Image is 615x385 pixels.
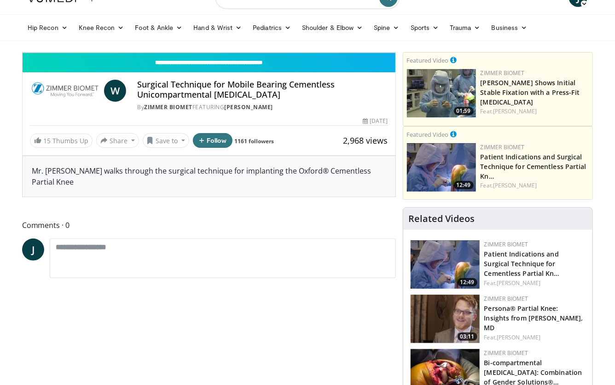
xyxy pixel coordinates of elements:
a: Patient Indications and Surgical Technique for Cementless Partial Kn… [484,250,560,278]
div: Feat. [481,107,589,116]
a: Hand & Wrist [188,18,247,37]
span: 03:11 [458,332,477,341]
a: Zimmer Biomet [481,69,525,77]
a: Business [486,18,533,37]
a: Sports [405,18,445,37]
small: Featured Video [407,130,449,139]
div: By FEATURING [137,103,388,111]
img: 6bc46ad6-b634-4876-a934-24d4e08d5fac.150x105_q85_crop-smart_upscale.jpg [407,69,476,117]
a: Zimmer Biomet [481,143,525,151]
h4: Related Videos [409,213,475,224]
span: 01:59 [454,107,474,115]
a: [PERSON_NAME] [224,103,273,111]
div: Mr. [PERSON_NAME] walks through the surgical technique for implanting the Oxford® Cementless Part... [23,156,395,197]
a: Zimmer Biomet [484,295,528,303]
span: 15 [43,136,51,145]
a: W [104,80,126,102]
a: 1161 followers [235,137,274,145]
a: Patient Indications and Surgical Technique for Cementless Partial Kn… [481,152,586,181]
span: Comments 0 [22,219,396,231]
a: 01:59 [407,69,476,117]
a: [PERSON_NAME] [493,181,537,189]
div: Feat. [484,279,585,287]
h4: Surgical Technique for Mobile Bearing Cementless Unicompartmental [MEDICAL_DATA] [137,80,388,99]
button: Share [96,133,139,148]
a: Trauma [444,18,486,37]
span: 12:49 [454,181,474,189]
a: Pediatrics [247,18,296,37]
img: 2c28c705-9b27-4f8d-ae69-2594b16edd0d.150x105_q85_crop-smart_upscale.jpg [411,240,480,289]
a: Zimmer Biomet [144,103,192,111]
a: Knee Recon [73,18,130,37]
img: Zimmer Biomet [30,80,100,102]
div: Feat. [481,181,589,190]
a: 12:49 [407,143,476,192]
a: Zimmer Biomet [484,349,528,357]
a: [PERSON_NAME] Shows Initial Stable Fixation with a Press-Fit [MEDICAL_DATA] [481,78,580,106]
a: Shoulder & Elbow [296,18,368,37]
button: Follow [193,133,232,148]
a: 03:11 [411,295,480,343]
a: Spine [368,18,405,37]
a: [PERSON_NAME] [497,279,540,287]
a: 12:49 [411,240,480,289]
a: Persona® Partial Knee: Insights from [PERSON_NAME], MD [484,304,583,332]
a: [PERSON_NAME] [493,107,537,115]
a: Foot & Ankle [130,18,188,37]
img: f87a5073-b7d4-4925-9e52-a0028613b997.png.150x105_q85_crop-smart_upscale.png [411,295,480,343]
div: Feat. [484,333,585,342]
a: Zimmer Biomet [484,240,528,248]
a: Hip Recon [22,18,73,37]
img: 2c28c705-9b27-4f8d-ae69-2594b16edd0d.150x105_q85_crop-smart_upscale.jpg [407,143,476,192]
a: J [22,239,44,261]
button: Save to [143,133,190,148]
a: 15 Thumbs Up [30,134,93,148]
small: Featured Video [407,56,449,64]
a: [PERSON_NAME] [497,333,540,341]
div: [DATE] [363,117,388,125]
span: 2,968 views [343,135,388,146]
span: 12:49 [458,278,477,286]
